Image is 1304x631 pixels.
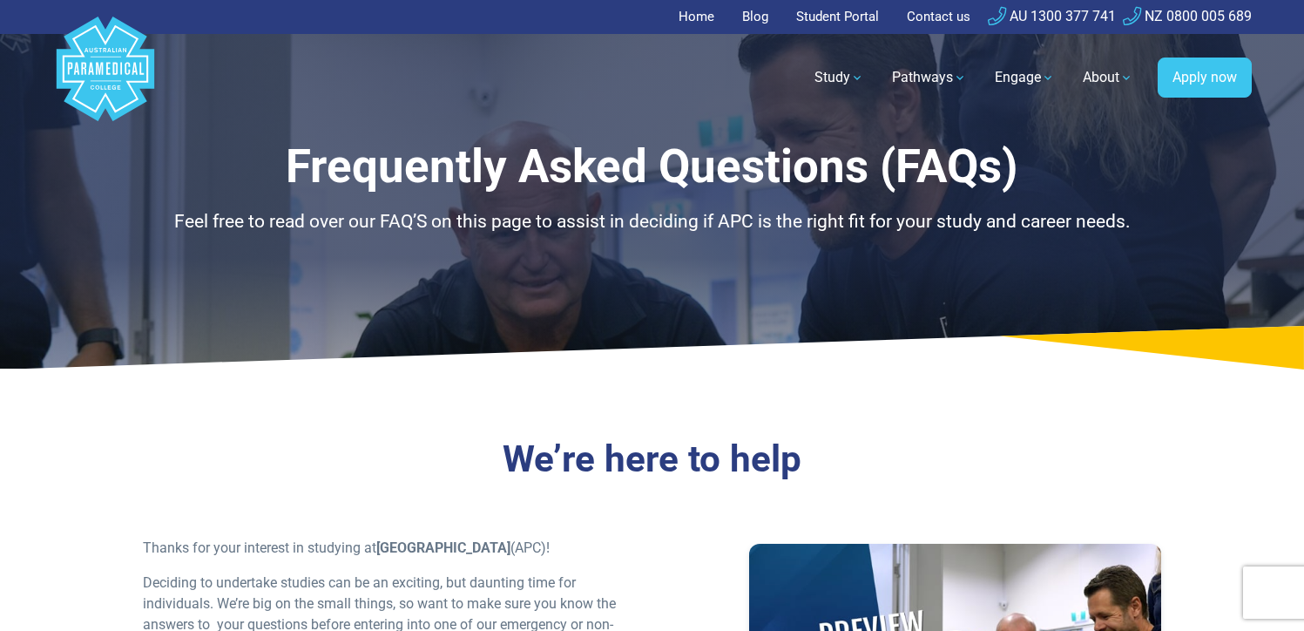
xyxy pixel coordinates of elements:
[882,53,977,102] a: Pathways
[804,53,875,102] a: Study
[376,539,510,556] strong: [GEOGRAPHIC_DATA]
[1072,53,1144,102] a: About
[1123,8,1252,24] a: NZ 0800 005 689
[984,53,1065,102] a: Engage
[988,8,1116,24] a: AU 1300 377 741
[143,139,1162,194] h1: Frequently Asked Questions (FAQs)
[1158,58,1252,98] a: Apply now
[143,208,1162,236] p: Feel free to read over our FAQ’S on this page to assist in deciding if APC is the right fit for y...
[143,539,550,556] span: Thanks for your interest in studying at (APC)!
[143,438,1162,482] h3: We’re here to help
[53,34,158,122] a: Australian Paramedical College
